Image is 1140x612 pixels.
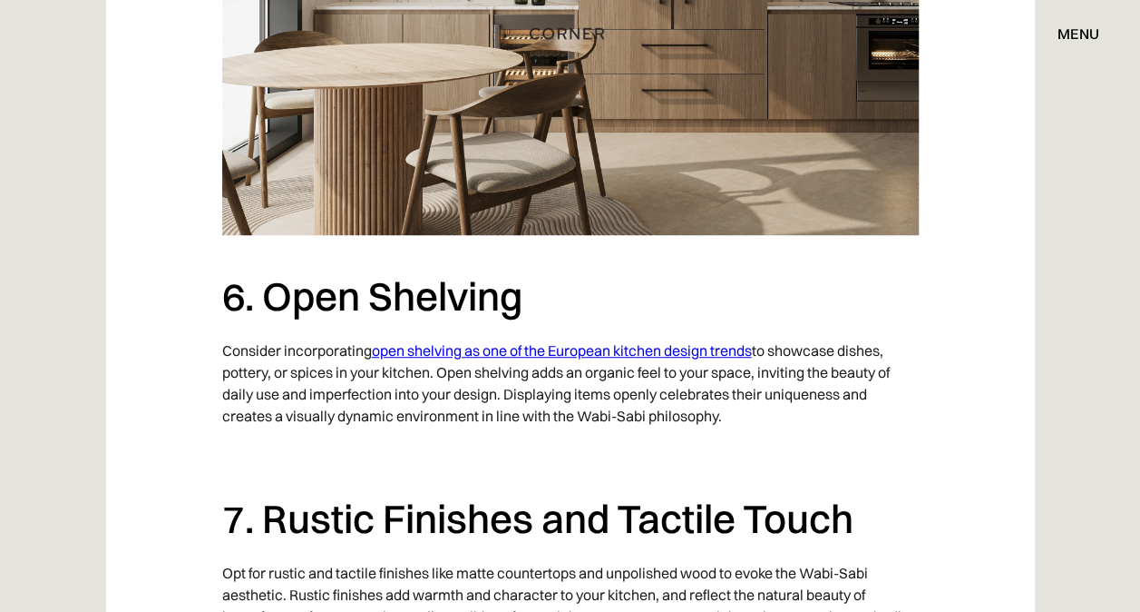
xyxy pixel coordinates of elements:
[372,341,752,360] a: open shelving as one of the European kitchen design trends
[222,331,919,436] p: Consider incorporating to showcase dishes, pottery, or spices in your kitchen. Open shelving adds...
[524,22,616,45] a: home
[1057,26,1099,41] div: menu
[1039,18,1099,49] div: menu
[222,494,919,544] h2: 7. Rustic Finishes and Tactile Touch
[222,436,919,476] p: ‍
[222,271,919,321] h2: 6. Open Shelving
